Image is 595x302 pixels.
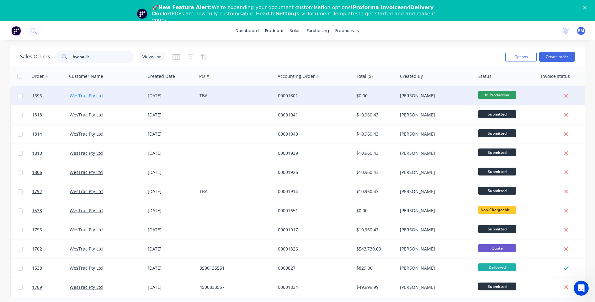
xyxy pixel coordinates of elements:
div: Accounting Order # [278,73,319,79]
span: 1696 [32,93,42,99]
div: TBA [199,188,269,195]
h1: Sales Orders [20,54,50,60]
span: Submitted [478,129,516,137]
div: PO # [199,73,209,79]
span: 1796 [32,227,42,233]
div: [PERSON_NAME] [400,208,470,214]
div: Status [478,73,491,79]
a: WesTrac Pty Ltd [70,227,103,233]
div: [PERSON_NAME] [400,169,470,175]
b: New Feature Alert: [158,4,212,10]
div: [DATE] [148,131,194,137]
span: Non-Chargeable ... [478,206,516,214]
div: 4500833557 [199,284,269,290]
span: Submitted [478,110,516,118]
div: [PERSON_NAME] [400,131,470,137]
a: 1806 [32,163,70,182]
div: [DATE] [148,227,194,233]
a: WesTrac Pty Ltd [70,112,103,118]
div: 0000827 [278,265,348,271]
a: WesTrac Pty Ltd [70,131,103,137]
div: 00001914 [278,188,348,195]
div: $543,739.09 [356,246,393,252]
b: Settings > [276,11,359,17]
div: productivity [332,26,363,35]
a: WesTrac Pty Ltd [70,150,103,156]
div: 00001941 [278,112,348,118]
div: [DATE] [148,93,194,99]
div: [PERSON_NAME] [400,246,470,252]
div: $0.00 [356,93,393,99]
div: [PERSON_NAME] [400,188,470,195]
div: products [262,26,286,35]
span: 1810 [32,150,42,156]
div: [DATE] [148,284,194,290]
a: 1796 [32,220,70,239]
b: Delivery Docket [152,4,434,17]
a: 1709 [32,278,70,297]
div: [DATE] [148,265,194,271]
div: $49,999.99 [356,284,393,290]
div: [PERSON_NAME] [400,265,470,271]
div: 00001834 [278,284,348,290]
span: Quote [478,244,516,252]
div: Order # [31,73,48,79]
a: WesTrac Pty Ltd [70,169,103,175]
div: [DATE] [148,246,194,252]
div: 00001801 [278,93,348,99]
span: 1533 [32,208,42,214]
div: 3500135551 [199,265,269,271]
a: 1696 [32,86,70,105]
a: WesTrac Pty Ltd [70,246,103,252]
div: $0.00 [356,208,393,214]
span: 1806 [32,169,42,175]
span: 1702 [32,246,42,252]
span: Delivered [478,263,516,271]
span: Submitted [478,187,516,195]
div: $10,960.43 [356,150,393,156]
div: $829.00 [356,265,393,271]
div: Created Date [147,73,175,79]
span: Submitted [478,225,516,233]
a: 1818 [32,105,70,124]
div: purchasing [304,26,332,35]
div: 00001826 [278,246,348,252]
div: [PERSON_NAME] [400,93,470,99]
div: 00001651 [278,208,348,214]
a: WesTrac Pty Ltd [70,208,103,213]
a: 1533 [32,201,70,220]
div: sales [286,26,304,35]
span: Submitted [478,148,516,156]
span: Submitted [478,168,516,175]
div: $10,960.43 [356,169,393,175]
div: 00001939 [278,150,348,156]
div: Invoice status [541,73,570,79]
span: In Production [478,91,516,99]
div: $10,960.43 [356,188,393,195]
span: 1792 [32,188,42,195]
a: 1702 [32,240,70,258]
span: 1709 [32,284,42,290]
div: $10,960.43 [356,131,393,137]
div: 00001940 [278,131,348,137]
div: [DATE] [148,208,194,214]
iframe: Intercom live chat [574,281,589,296]
a: 1538 [32,259,70,278]
div: [PERSON_NAME] [400,112,470,118]
div: [DATE] [148,150,194,156]
img: Profile image for Team [137,9,147,19]
div: $10,960.43 [356,112,393,118]
span: Views [142,53,154,60]
a: WesTrac Pty Ltd [70,284,103,290]
button: Create order [539,52,575,62]
div: $10,960.43 [356,227,393,233]
span: 1538 [32,265,42,271]
a: WesTrac Pty Ltd [70,93,103,99]
div: 00001917 [278,227,348,233]
div: TBA [199,93,269,99]
a: 1814 [32,125,70,143]
span: Submitted [478,283,516,290]
div: [DATE] [148,112,194,118]
a: WesTrac Pty Ltd [70,265,103,271]
img: Factory [11,26,21,35]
